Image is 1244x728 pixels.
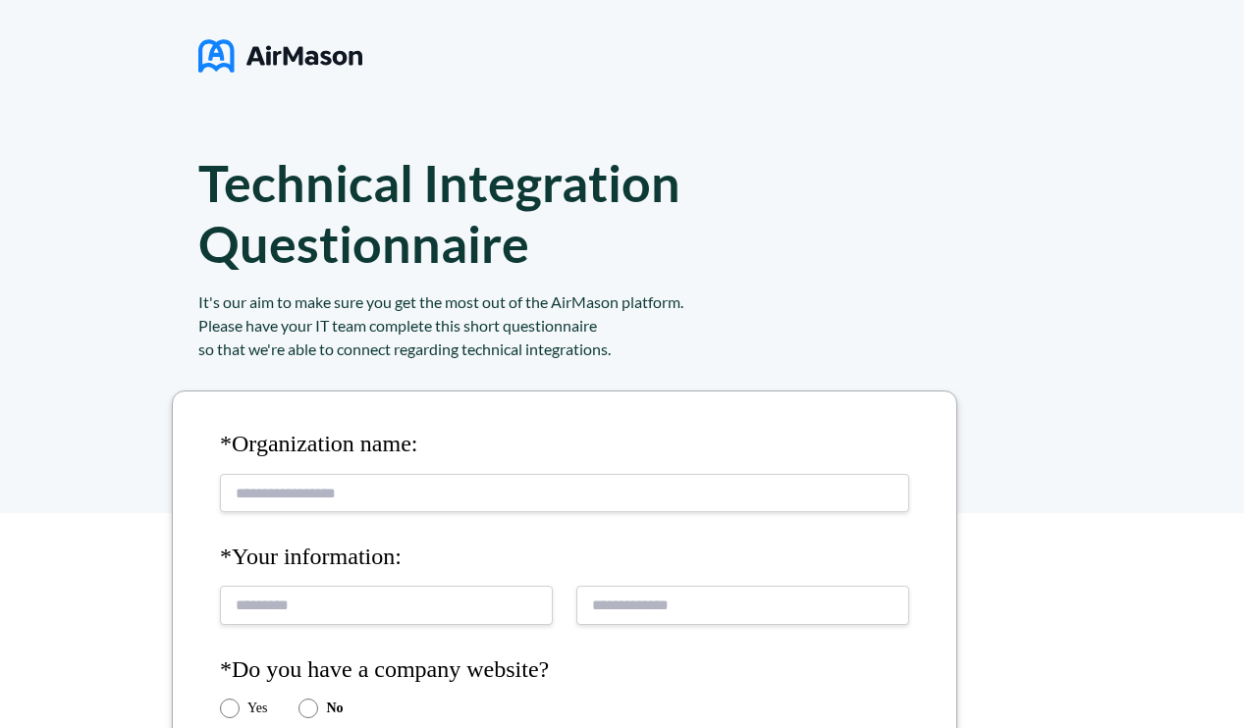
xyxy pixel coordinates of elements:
[326,701,343,716] label: No
[247,701,267,716] label: Yes
[220,656,909,684] h4: *Do you have a company website?
[198,31,362,80] img: logo
[198,290,1003,314] div: It's our aim to make sure you get the most out of the AirMason platform.
[198,338,1003,361] div: so that we're able to connect regarding technical integrations.
[198,152,774,274] h1: Technical Integration Questionnaire
[198,314,1003,338] div: Please have your IT team complete this short questionnaire
[220,431,909,458] h4: *Organization name:
[220,544,909,571] h4: *Your information:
